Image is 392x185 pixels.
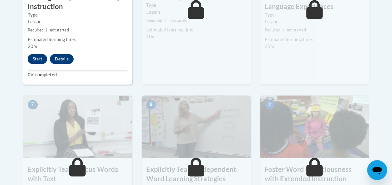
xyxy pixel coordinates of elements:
span: 7 [28,100,38,109]
span: | [283,28,284,32]
span: not started [168,18,187,23]
img: Course Image [260,95,369,158]
span: not started [287,28,306,32]
span: Required [146,18,162,23]
span: 20m [28,44,37,49]
span: 10m [146,34,156,39]
span: not started [50,28,69,32]
span: | [46,28,47,32]
label: Type [28,12,128,18]
label: 0% completed [28,71,128,78]
span: 9 [265,100,275,109]
h3: Foster Word Consciousness with Extended Instruction [260,164,369,184]
h3: Explicitly Teach Focus Words with Text [23,164,132,184]
span: Required [28,28,44,32]
span: Required [265,28,281,32]
img: Course Image [23,95,132,158]
span: | [165,18,166,23]
img: Course Image [142,95,251,158]
label: Type [146,2,246,9]
div: Lesson [146,9,246,16]
button: Start [28,54,47,64]
iframe: Button to launch messaging window [367,160,387,180]
div: Lesson [265,18,365,25]
div: Lesson [28,18,128,25]
label: Type [265,12,365,18]
button: Details [50,54,74,64]
span: 8 [146,100,156,109]
div: Estimated learning time: [28,36,128,43]
div: Estimated learning time: [146,26,246,33]
div: Estimated learning time: [265,36,365,43]
span: 25m [265,44,274,49]
h3: Explicitly Teach Independent Word Learning Strategies [142,164,251,184]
